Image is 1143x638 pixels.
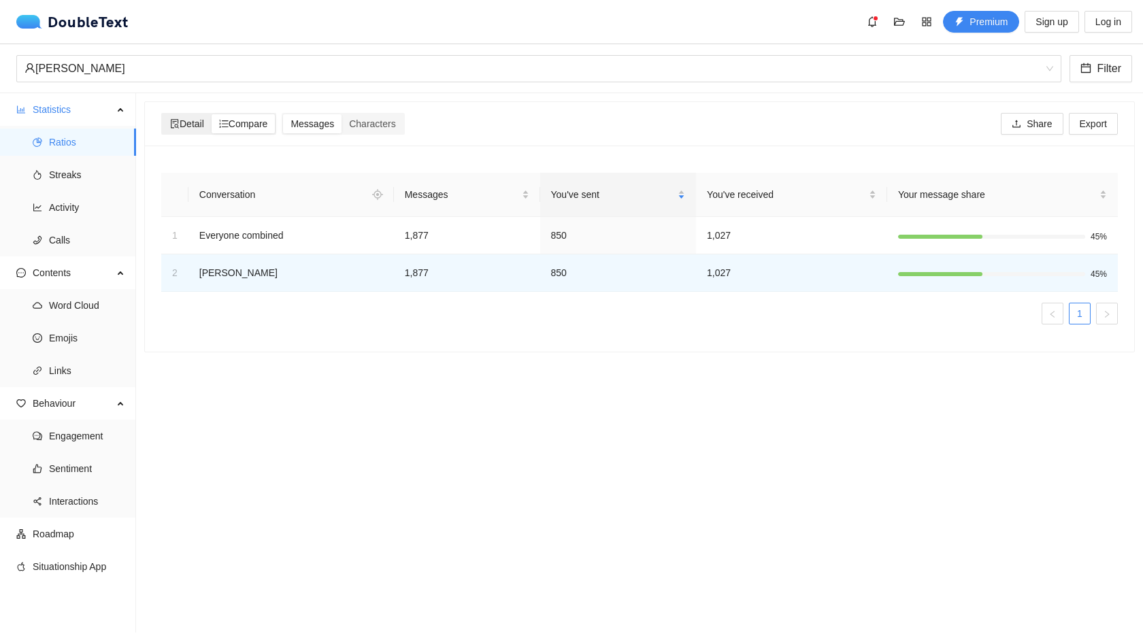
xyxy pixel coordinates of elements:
th: You've received [696,173,887,217]
span: left [1048,310,1057,318]
span: You've sent [551,187,676,202]
button: thunderboltPremium [943,11,1019,33]
span: like [33,464,42,473]
td: Everyone combined [188,217,394,254]
span: cloud [33,301,42,310]
span: message [16,268,26,278]
span: bell [862,16,882,27]
span: Calls [49,226,125,254]
span: bar-chart [16,105,26,114]
span: Export [1080,116,1107,131]
span: right [1103,310,1111,318]
td: 1,877 [394,254,540,292]
span: phone [33,235,42,245]
span: appstore [916,16,937,27]
span: Messages [291,118,334,129]
span: thunderbolt [955,17,964,28]
span: aim [367,189,388,200]
img: logo [16,15,48,29]
div: Conversation [197,184,364,205]
div: 2 [172,265,178,280]
span: Statistics [33,96,113,123]
span: Engagement [49,422,125,450]
td: 850 [540,254,697,292]
span: Situationship App [33,553,125,580]
td: 850 [540,217,697,254]
span: apple [16,562,26,571]
td: [PERSON_NAME] [188,254,394,292]
button: Sign up [1025,11,1078,33]
span: share-alt [33,497,42,506]
span: fire [33,170,42,180]
a: logoDoubleText [16,15,129,29]
span: Streaks [49,161,125,188]
span: ordered-list [219,119,229,129]
span: Log in [1095,14,1121,29]
a: 1 [1070,303,1090,324]
span: Word Cloud [49,292,125,319]
span: upload [1012,119,1021,130]
span: You've received [707,187,866,202]
button: Export [1069,113,1118,135]
span: 45% [1091,233,1107,241]
span: Compare [219,118,268,129]
div: 1 [172,228,178,243]
span: link [33,366,42,375]
th: Messages [394,173,540,217]
span: Links [49,357,125,384]
span: Detail [170,118,204,129]
button: right [1096,303,1118,324]
span: Contents [33,259,113,286]
span: comment [33,431,42,441]
span: file-search [170,119,180,129]
span: Messages [405,187,519,202]
span: Activity [49,194,125,221]
button: aim [367,184,388,205]
span: Ratios [49,129,125,156]
li: Next Page [1096,303,1118,324]
span: folder-open [889,16,910,27]
span: Sentiment [49,455,125,482]
span: Your message share [898,187,1097,202]
button: Log in [1084,11,1132,33]
button: folder-open [889,11,910,33]
button: uploadShare [1001,113,1063,135]
th: Your message share [887,173,1118,217]
button: appstore [916,11,938,33]
span: pie-chart [33,137,42,147]
div: [PERSON_NAME] [24,56,1041,82]
div: DoubleText [16,15,129,29]
span: calendar [1080,63,1091,75]
span: line-chart [33,203,42,212]
span: Behaviour [33,390,113,417]
span: Sign up [1036,14,1067,29]
td: 1,877 [394,217,540,254]
span: Interactions [49,488,125,515]
span: Roadmap [33,520,125,548]
li: 1 [1069,303,1091,324]
span: Share [1027,116,1052,131]
td: 1,027 [696,217,887,254]
span: Premium [970,14,1008,29]
td: 1,027 [696,254,887,292]
span: Abraham Keefe [24,56,1053,82]
span: Filter [1097,60,1121,77]
button: bell [861,11,883,33]
span: Emojis [49,324,125,352]
span: Characters [349,118,395,129]
button: left [1042,303,1063,324]
span: 45% [1091,270,1107,278]
span: heart [16,399,26,408]
li: Previous Page [1042,303,1063,324]
button: calendarFilter [1070,55,1132,82]
span: user [24,63,35,73]
span: smile [33,333,42,343]
span: apartment [16,529,26,539]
